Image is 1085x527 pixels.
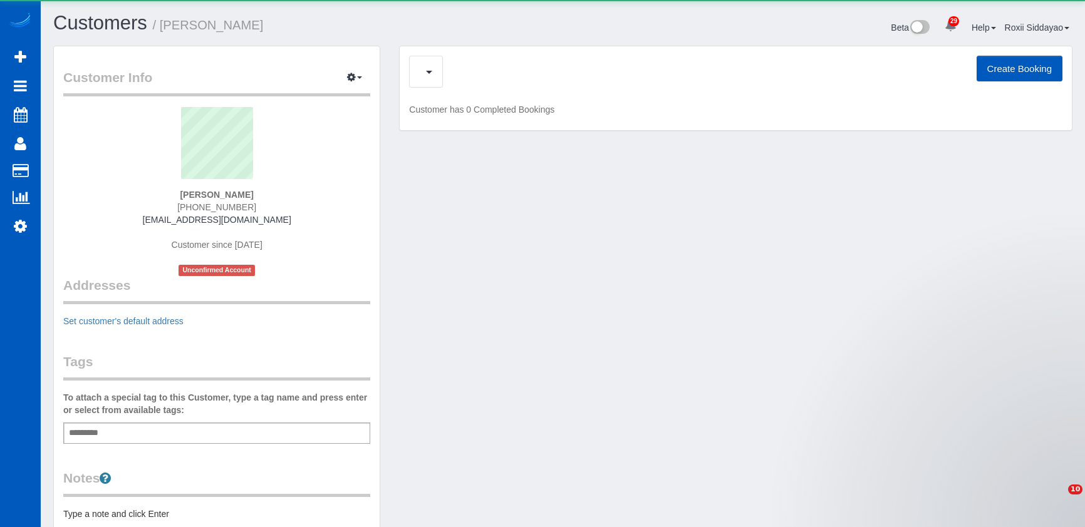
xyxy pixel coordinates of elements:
[63,316,184,326] a: Set customer's default address
[1068,484,1082,494] span: 10
[409,103,1062,116] p: Customer has 0 Completed Bookings
[948,16,959,26] span: 29
[179,265,255,275] span: Unconfirmed Account
[891,23,930,33] a: Beta
[909,20,930,36] img: New interface
[63,391,370,416] label: To attach a special tag to this Customer, type a tag name and press enter or select from availabl...
[177,202,256,212] span: [PHONE_NUMBER]
[53,12,147,34] a: Customers
[180,190,253,200] strong: [PERSON_NAME]
[63,352,370,381] legend: Tags
[1005,23,1069,33] a: Roxii Siddayao
[977,56,1062,82] button: Create Booking
[972,23,996,33] a: Help
[63,68,370,96] legend: Customer Info
[1042,484,1072,514] iframe: Intercom live chat
[172,240,262,250] span: Customer since [DATE]
[938,13,963,40] a: 29
[8,13,33,30] img: Automaid Logo
[153,18,264,32] small: / [PERSON_NAME]
[63,469,370,497] legend: Notes
[143,215,291,225] a: [EMAIL_ADDRESS][DOMAIN_NAME]
[63,508,370,520] pre: Type a note and click Enter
